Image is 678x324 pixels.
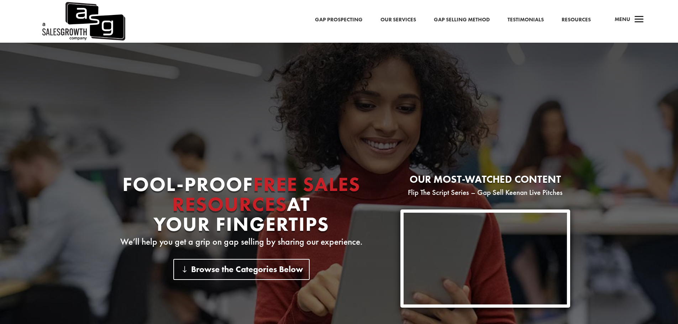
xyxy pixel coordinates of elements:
a: Gap Selling Method [434,15,490,25]
iframe: YouTube video player [404,213,567,304]
span: Free Sales Resources [172,171,361,217]
a: Resources [562,15,591,25]
span: Menu [615,16,630,23]
p: Flip The Script Series – Gap Sell Keenan Live Pitches [400,188,570,197]
a: Browse the Categories Below [173,259,310,280]
p: We’ll help you get a grip on gap selling by sharing our experience. [108,238,375,246]
a: Testimonials [508,15,544,25]
a: Our Services [380,15,416,25]
h2: Our most-watched content [400,174,570,188]
h1: Fool-proof At Your Fingertips [108,174,375,238]
span: a [632,13,646,27]
a: Gap Prospecting [315,15,363,25]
